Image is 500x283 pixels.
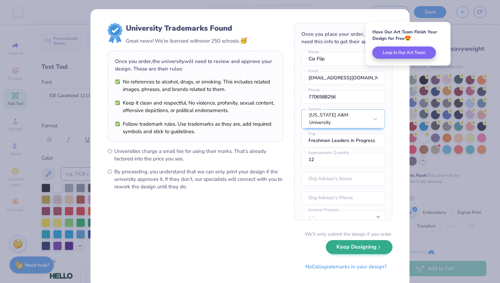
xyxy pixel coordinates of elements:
[115,58,276,73] div: Once you order, the university will need to review and approve your design. These are their rules:
[372,47,436,59] button: Loop In Our Art Team
[301,90,385,104] input: Phone
[114,168,284,190] span: By proceeding, you understand that we can only print your design if the university approves it. I...
[305,231,393,238] div: We’ll only submit the design if you order.
[107,23,122,43] img: license-marks-badge.png
[240,36,247,45] span: 🥳
[404,34,411,42] span: 😍
[309,111,368,126] div: [US_STATE] A&M University
[372,29,444,42] div: Have Our Art Team Finish Your Design for Free
[115,99,276,114] li: Keep it clean and respectful. No violence, profanity, sexual content, offensive depictions, or po...
[301,153,385,167] input: Approximate Quantity
[126,23,247,34] div: University Trademarks Found
[301,191,385,205] input: Org Advisor's Phone
[301,30,385,45] div: Once you place your order, we’ll need this info to get their approval:
[115,78,276,93] li: No references to alcohol, drugs, or smoking. This includes related images, phrases, and brands re...
[300,260,393,274] button: NoCollegiatemarks in your design?
[115,120,276,135] li: Follow trademark rules. Use trademarks as they are, add required symbols and stick to guidelines.
[301,172,385,186] input: Org Advisor's Name
[326,240,393,254] button: Keep Designing
[301,134,385,147] input: Org
[301,52,385,66] input: Name
[126,36,247,45] div: Great news! We’re licensed with over 250 schools.
[301,71,385,85] input: Email
[114,147,284,162] span: Universities charge a small fee for using their marks. That’s already factored into the price you...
